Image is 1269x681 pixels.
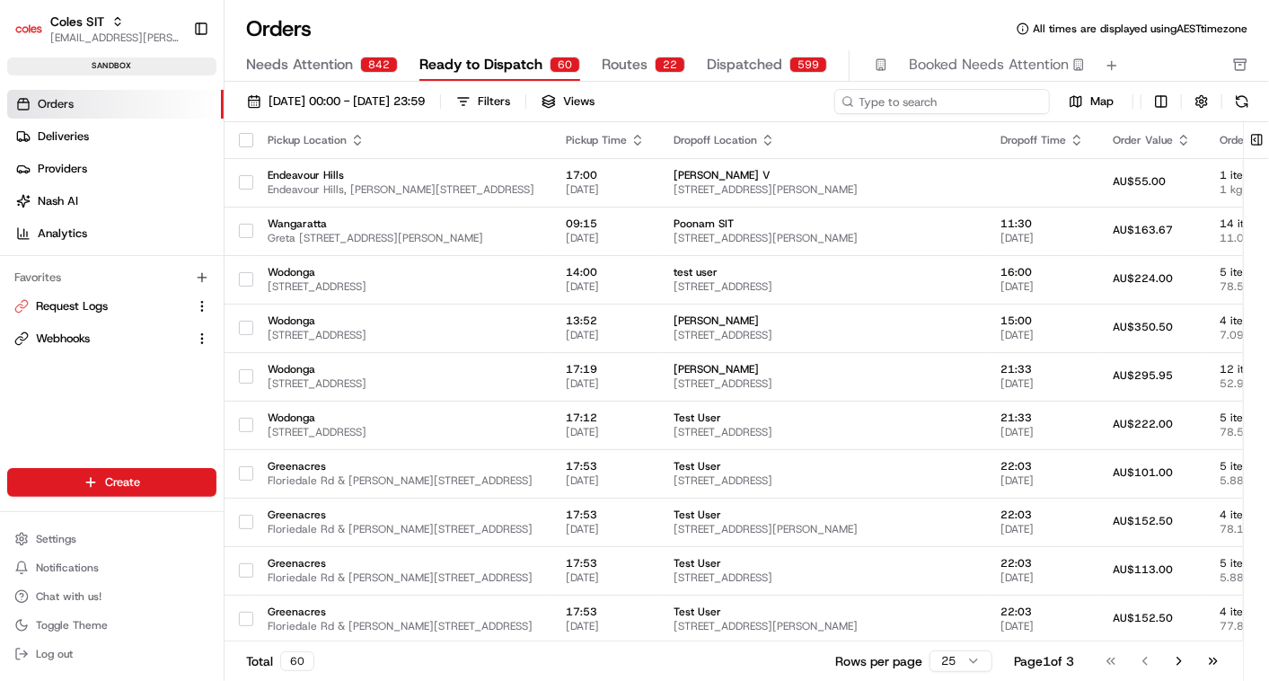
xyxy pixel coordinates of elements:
div: We're available if you need us! [61,189,227,203]
span: Greenacres [268,556,537,570]
span: [DATE] [566,328,645,342]
span: [PERSON_NAME] V [674,168,972,182]
span: 22:03 [1000,508,1084,522]
div: 📗 [18,261,32,276]
span: Endeavour Hills, [PERSON_NAME][STREET_ADDRESS] [268,182,537,197]
button: [EMAIL_ADDRESS][PERSON_NAME][PERSON_NAME][DOMAIN_NAME] [50,31,179,45]
div: 842 [360,57,398,73]
span: Floriedale Rd & [PERSON_NAME][STREET_ADDRESS] [268,473,537,488]
span: AU$101.00 [1113,465,1173,480]
span: [STREET_ADDRESS] [674,425,972,439]
span: [DATE] [1000,279,1084,294]
span: 17:00 [566,168,645,182]
div: Dropoff Time [1000,133,1084,147]
span: [DATE] [1000,570,1084,585]
p: Welcome 👋 [18,71,327,100]
span: AU$55.00 [1113,174,1166,189]
span: [PERSON_NAME] [674,362,972,376]
div: 60 [280,651,314,671]
button: Refresh [1229,89,1255,114]
button: Coles SIT [50,13,104,31]
span: AU$222.00 [1113,417,1173,431]
div: 22 [655,57,685,73]
span: 09:15 [566,217,645,231]
span: Webhooks [36,331,90,347]
span: [DATE] [1000,473,1084,488]
p: Rows per page [835,652,922,670]
span: [DATE] [1000,425,1084,439]
span: Views [563,93,595,110]
span: AU$113.00 [1113,562,1173,577]
span: Orders [38,96,74,112]
button: Log out [7,641,216,667]
span: 16:00 [1000,265,1084,279]
span: Needs Attention [246,54,353,75]
input: Type to search [834,89,1050,114]
a: Powered byPylon [127,303,217,317]
span: [STREET_ADDRESS][PERSON_NAME] [674,231,972,245]
span: Greta [STREET_ADDRESS][PERSON_NAME] [268,231,537,245]
div: Total [246,651,314,671]
div: Dropoff Location [674,133,972,147]
a: Nash AI [7,187,224,216]
span: Test User [674,605,972,619]
span: 22:03 [1000,459,1084,473]
span: Routes [602,54,648,75]
span: [DATE] [566,473,645,488]
button: Request Logs [7,292,216,321]
span: [STREET_ADDRESS][PERSON_NAME] [674,522,972,536]
button: Filters [448,89,518,114]
button: Create [7,468,216,497]
img: Coles SIT [14,14,43,43]
span: Greenacres [268,508,537,522]
span: Floriedale Rd & [PERSON_NAME][STREET_ADDRESS] [268,570,537,585]
span: Create [105,474,140,491]
span: [STREET_ADDRESS] [268,425,537,439]
span: Test User [674,556,972,570]
button: Coles SITColes SIT[EMAIL_ADDRESS][PERSON_NAME][PERSON_NAME][DOMAIN_NAME] [7,7,186,50]
span: Providers [38,161,87,177]
div: Filters [478,93,510,110]
input: Clear [47,115,296,134]
span: [PERSON_NAME] [674,314,972,328]
span: Poonam SIT [674,217,972,231]
span: Chat with us! [36,589,101,604]
span: 13:52 [566,314,645,328]
span: 17:53 [566,508,645,522]
h1: Orders [246,14,312,43]
button: Notifications [7,555,216,580]
span: API Documentation [170,260,288,278]
button: Toggle Theme [7,613,216,638]
div: Pickup Time [566,133,645,147]
span: Request Logs [36,298,108,314]
span: Wodonga [268,362,537,376]
div: 60 [550,57,580,73]
a: Request Logs [14,298,188,314]
div: Start new chat [61,171,295,189]
span: Pylon [179,304,217,317]
span: [STREET_ADDRESS][PERSON_NAME] [674,619,972,633]
span: test user [674,265,972,279]
span: Greenacres [268,605,537,619]
span: [STREET_ADDRESS] [674,376,972,391]
span: Settings [36,532,76,546]
img: 1736555255976-a54dd68f-1ca7-489b-9aae-adbdc363a1c4 [18,171,50,203]
span: 17:53 [566,459,645,473]
span: 14:00 [566,265,645,279]
span: [DATE] [566,376,645,391]
span: Notifications [36,561,99,575]
span: Dispatched [707,54,782,75]
a: 💻API Documentation [145,252,295,285]
button: Settings [7,526,216,552]
span: 17:19 [566,362,645,376]
span: All times are displayed using AEST timezone [1033,22,1247,36]
span: [STREET_ADDRESS] [268,328,537,342]
span: Endeavour Hills [268,168,537,182]
span: 22:03 [1000,556,1084,570]
span: [STREET_ADDRESS] [674,328,972,342]
span: Floriedale Rd & [PERSON_NAME][STREET_ADDRESS] [268,522,537,536]
div: Order Value [1113,133,1191,147]
div: 599 [789,57,827,73]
